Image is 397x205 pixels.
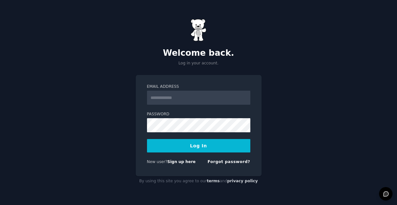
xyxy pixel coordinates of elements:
[147,139,250,152] button: Log In
[147,111,250,117] label: Password
[191,19,207,41] img: Gummy Bear
[136,176,262,186] div: By using this site you agree to our and
[208,160,250,164] a: Forgot password?
[167,160,195,164] a: Sign up here
[227,179,258,183] a: privacy policy
[136,48,262,58] h2: Welcome back.
[147,84,250,90] label: Email Address
[136,61,262,66] p: Log in your account.
[147,160,168,164] span: New user?
[207,179,220,183] a: terms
